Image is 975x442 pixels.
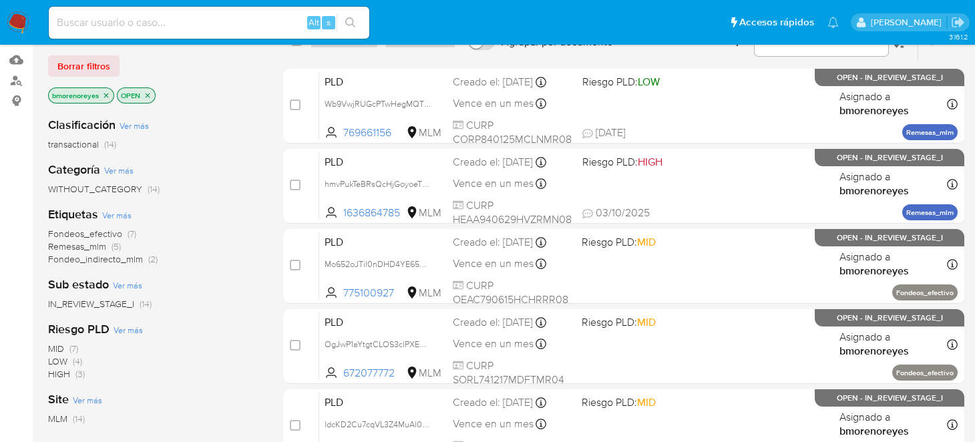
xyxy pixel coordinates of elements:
[337,13,364,32] button: search-icon
[949,31,968,42] span: 3.161.2
[827,17,839,28] a: Notificaciones
[739,15,814,29] span: Accesos rápidos
[327,16,331,29] span: s
[871,16,946,29] p: brenda.morenoreyes@mercadolibre.com.mx
[951,15,965,29] a: Salir
[49,14,369,31] input: Buscar usuario o caso...
[309,16,319,29] span: Alt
